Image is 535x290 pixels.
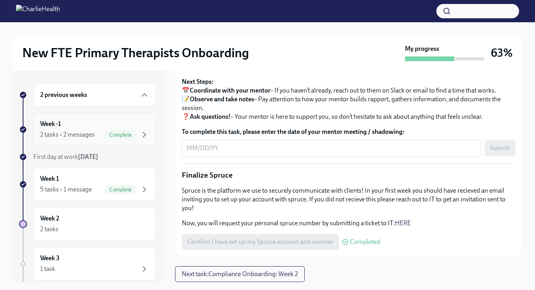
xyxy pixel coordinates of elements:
[19,207,156,241] a: Week 22 tasks
[40,214,59,223] h6: Week 2
[40,225,58,234] div: 2 tasks
[190,87,270,94] strong: Coordinate with your mentor
[182,170,516,180] p: Finalize Spruce
[40,174,59,183] h6: Week 1
[16,5,60,17] img: CharlieHealth
[182,186,516,213] p: Spruce is the platform we use to securely communicate with clients! In your first week you should...
[105,132,136,138] span: Complete
[405,44,439,53] strong: My progress
[175,266,305,282] button: Next task:Compliance Onboarding: Week 2
[40,185,92,194] div: 5 tasks • 1 message
[19,168,156,201] a: Week 15 tasks • 1 messageComplete
[33,83,156,106] div: 2 previous weeks
[491,46,513,60] h3: 63%
[33,153,98,160] span: First day at work
[182,270,298,278] span: Next task : Compliance Onboarding: Week 2
[40,265,55,273] div: 1 task
[182,77,516,121] p: 📅 – If you haven’t already, reach out to them on Slack or email to find a time that works. 📝 – Pa...
[19,247,156,280] a: Week 31 task
[395,219,411,227] a: HERE
[105,187,136,193] span: Complete
[19,153,156,161] a: First day at work[DATE]
[190,95,254,103] strong: Observe and take notes
[19,113,156,146] a: Week -12 tasks • 2 messagesComplete
[40,254,60,263] h6: Week 3
[22,45,249,61] h2: New FTE Primary Therapists Onboarding
[182,78,214,85] strong: Next Steps:
[350,239,380,245] span: Completed
[182,219,516,228] p: Now, you will request your personal spruce number by submitting a ticket to IT:
[40,130,95,139] div: 2 tasks • 2 messages
[40,91,87,99] h6: 2 previous weeks
[78,153,98,160] strong: [DATE]
[182,128,516,136] label: To complete this task, please enter the date of your mentor meeting / shadowing:
[190,113,231,120] strong: Ask questions!
[40,120,61,128] h6: Week -1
